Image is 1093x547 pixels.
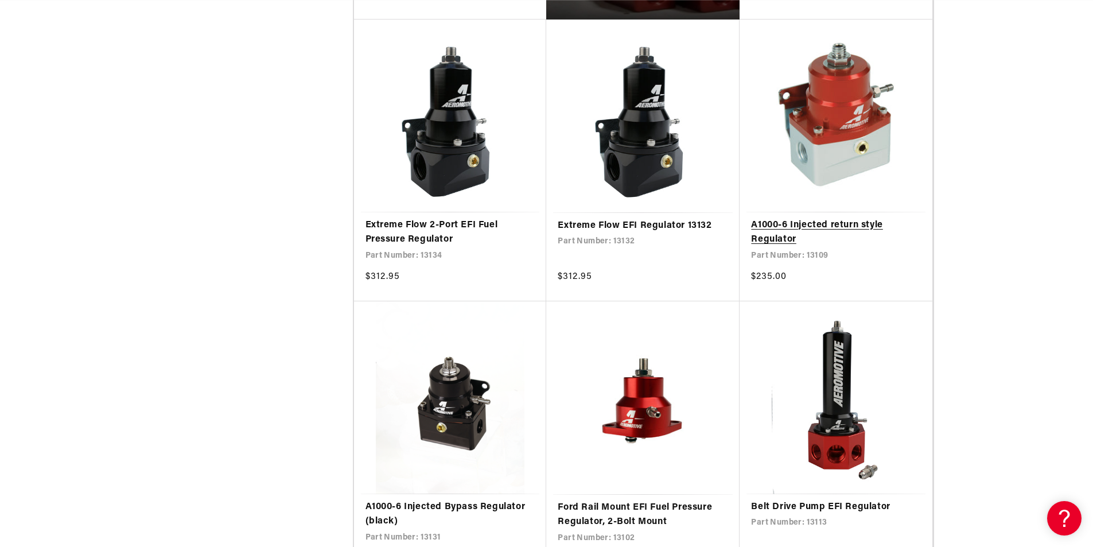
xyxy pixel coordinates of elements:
a: Ford Rail Mount EFI Fuel Pressure Regulator, 2-Bolt Mount [558,501,728,530]
a: Extreme Flow 2-Port EFI Fuel Pressure Regulator [365,218,535,247]
a: A1000-6 Injected Bypass Regulator (black) [365,500,535,529]
a: Belt Drive Pump EFI Regulator [751,500,921,515]
a: A1000-6 Injected return style Regulator [751,218,921,247]
a: Extreme Flow EFI Regulator 13132 [558,219,728,234]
